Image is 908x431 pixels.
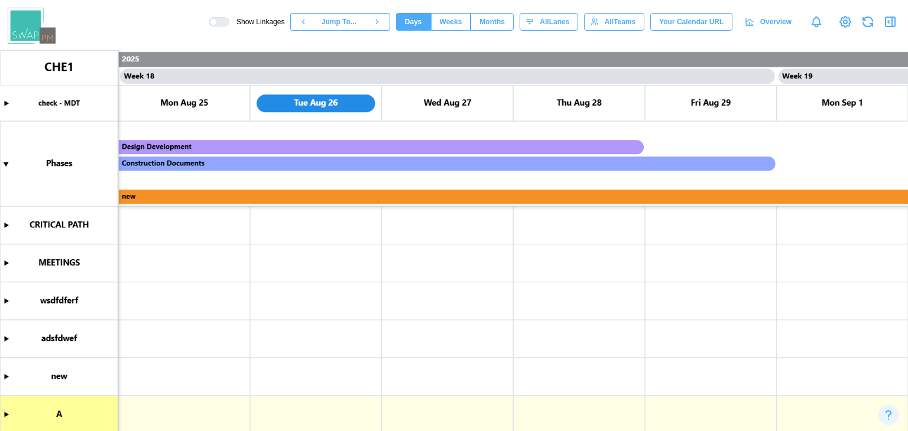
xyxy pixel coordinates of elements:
[316,13,364,31] button: Jump To...
[605,14,635,30] span: All Teams
[229,17,284,27] span: Show Linkages
[659,14,724,30] span: Your Calendar URL
[520,13,578,31] button: AllLanes
[860,14,876,30] button: Refresh Grid
[8,8,56,44] img: Swap PM Logo
[471,13,514,31] button: Months
[760,14,792,30] span: Overview
[540,14,569,30] span: All Lanes
[405,14,422,30] span: Days
[806,12,826,32] a: Notifications
[882,14,899,30] button: Open Drawer
[584,13,644,31] button: AllTeams
[396,13,431,31] button: Days
[837,14,854,30] a: View Project
[650,13,732,31] button: Your Calendar URL
[322,14,356,30] span: Jump To...
[440,14,462,30] span: Weeks
[431,13,471,31] button: Weeks
[738,13,800,31] a: Overview
[479,14,505,30] span: Months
